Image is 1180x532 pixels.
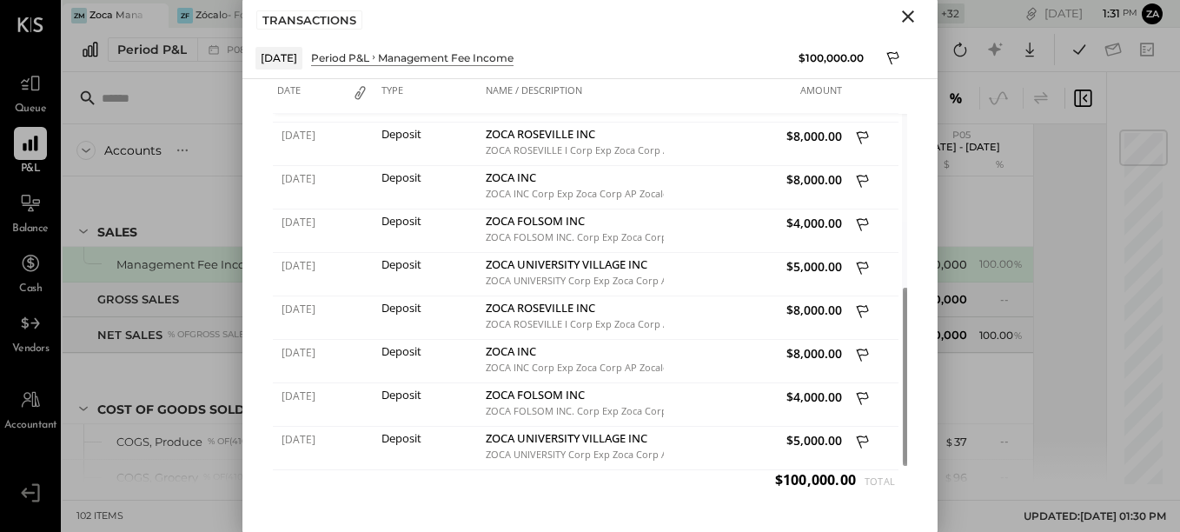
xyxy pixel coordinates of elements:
span: [DATE] [282,302,338,316]
span: 1 : 31 [1085,5,1120,22]
span: P08 [227,45,251,55]
a: Queue [1,67,60,117]
div: NET SALES [97,327,162,343]
button: Period P&L P08[DATE] - [DATE] [108,37,363,62]
span: $5,000.00 [668,432,842,449]
span: % [1013,328,1023,342]
div: Period P&L [117,41,187,58]
div: ZOCA UNIVERSITY VILLAGE INC [486,258,660,275]
div: 100.00 [979,256,1023,272]
div: 100,000 [912,256,967,273]
span: [DATE] [282,128,338,143]
a: Accountant [1,383,60,434]
div: Type [377,79,481,114]
div: Deposit [381,389,477,401]
div: Name / Description [481,79,664,114]
span: pm [1123,7,1137,19]
div: 100,000 [912,291,967,308]
a: Vendors [1,307,60,357]
div: Deposit [381,258,477,270]
div: ZOCA INC Corp Exp Zoca Corp AP Zocalo Corp AP XXXXXX7813 ZOCA CORP AP OXXXXXXXXXXXX35713388Y [486,362,660,374]
span: [DATE] [282,171,338,186]
div: ZOCA INC [486,171,660,188]
div: ZF [177,8,193,23]
a: P&L [1,127,60,177]
div: SALES [97,223,137,241]
div: Accounts [104,142,162,159]
div: copy link [1023,4,1040,23]
span: Vendors [12,342,50,357]
div: -- [1000,469,1023,484]
div: 102 items [76,509,123,523]
div: COGS, Grocery [116,469,198,486]
span: $ [945,435,954,449]
div: Deposit [381,345,477,357]
div: Deposit [381,432,477,444]
div: ZOCA INC Corp Exp Zoca Corp AP Zocalo Corp AP XXXXXX7813 ZOCA CORP AP OXXXXXXXXXXXX62610166Y [486,188,660,200]
p: [DATE] - [DATE] [922,141,1000,153]
span: P05 [952,129,971,141]
div: Deposit [381,215,477,227]
div: ZOCA ROSEVILLE INC [486,302,660,318]
span: $ [944,470,953,484]
div: % of (4105) Sales, Food [208,436,316,448]
div: Management Fee Income [116,256,264,273]
span: % [1013,256,1023,270]
span: $4,000.00 [668,215,842,231]
span: Cash [19,282,42,297]
div: 100.00 [979,328,1023,343]
div: Deposit [381,171,477,183]
div: ZOCA FOLSOM INC. Corp Exp Zoca Corp AP Zocalo Corp AP XXXXXX4400 ZOCA CORP AP OXXXXXXXXXXXX62610961Y [486,231,660,243]
div: + 32 [936,3,965,23]
div: ZOCA INC [486,345,660,362]
span: $5,000.00 [668,258,842,275]
button: Za [1142,3,1163,24]
span: $8,000.00 [668,302,842,318]
div: ZOCA FOLSOM INC. Corp Exp Zoca Corp AP Zocalo Corp AP XXXXXX4400 ZOCA CORP AP OXXXXXXXXXXXX36139444Y [486,405,660,417]
span: [DATE] [282,432,338,447]
div: ZOCA ROSEVILLE INC [486,128,660,144]
div: 37 [945,434,967,450]
div: ZOCA FOLSOM INC [486,389,660,405]
div: ZOCA UNIVERSITY Corp Exp Zoca Corp AP Zocalo Corp AP XXXXXX1845 ZOCA CORP AP OXXXXXXXXXXXX62610092Y [486,275,660,287]
div: % [971,158,1028,172]
div: % of (4105) Sales, Food [203,471,312,483]
span: Total [856,475,895,488]
div: ZOCA ROSEVILLE I Corp Exp Zoca Corp AP Zocalo Corp AP XXXXXX6025 ZOCA CORP AP OXXXXXXXXXXXX32768397Y [486,144,660,156]
span: [DATE] [282,345,338,360]
div: ZOCA UNIVERSITY Corp Exp Zoca Corp AP Zocalo Corp AP XXXXXX1845 ZOCA CORP AP OXXXXXXXXXXXX36142357Y [486,449,660,461]
div: GROSS SALES [97,291,179,308]
div: [DATE] [1044,5,1137,22]
div: COGS, Produce [116,434,202,450]
span: Balance [12,222,49,237]
div: Deposit [381,128,477,140]
span: [DATE] [282,258,338,273]
span: $8,000.00 [668,345,842,362]
a: Balance [1,187,60,237]
div: ZM [71,8,87,23]
div: Amount [664,79,846,114]
div: ZOCA UNIVERSITY VILLAGE INC [486,432,660,449]
a: Cash [1,247,60,297]
span: [DATE] [282,215,338,229]
span: P&L [21,162,41,177]
div: -- [1000,292,1023,307]
div: % of GROSS SALES [168,329,250,341]
div: Zócalo- Folsom [196,9,249,23]
span: $8,000.00 [668,128,842,144]
span: $8,000.00 [668,171,842,188]
div: 100,000 [912,327,967,343]
span: Accountant [4,418,57,434]
div: Date [273,79,342,114]
div: Deposit [381,302,477,314]
div: 96 [944,469,967,486]
span: UPDATED: [DATE] 01:30 PM [1024,509,1166,522]
div: Zoca Management Services Inc [89,9,143,23]
span: Queue [15,102,47,117]
div: ZOCA FOLSOM INC [486,215,660,231]
span: $4,000.00 [668,389,842,405]
span: $100,000.00 [775,470,856,489]
div: COST OF GOODS SOLD (COGS) [97,401,294,418]
span: [DATE] [282,389,338,403]
div: ZOCA ROSEVILLE I Corp Exp Zoca Corp AP Zocalo Corp AP XXXXXX6025 ZOCA CORP AP OXXXXXXXXXXXX75626242Y [486,318,660,330]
